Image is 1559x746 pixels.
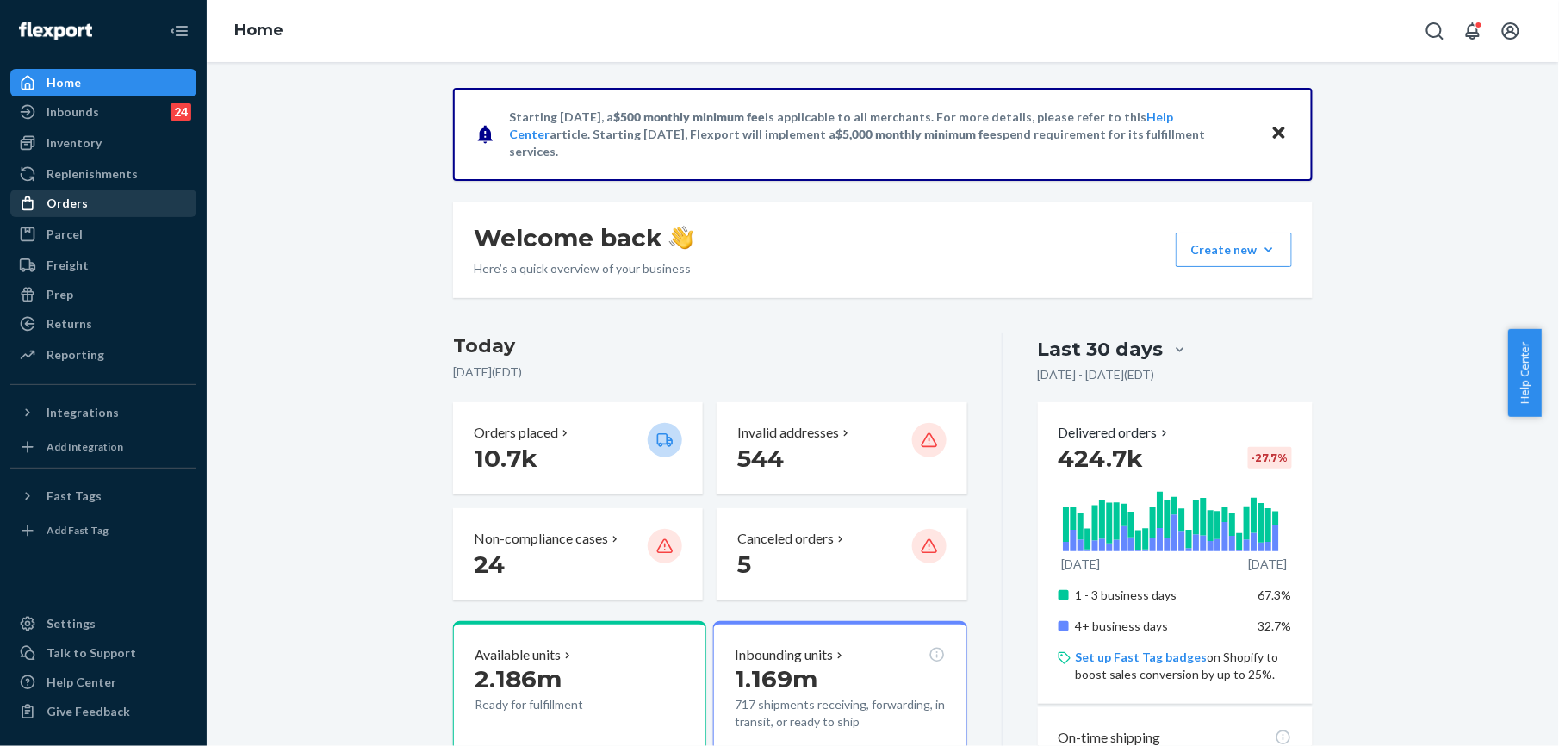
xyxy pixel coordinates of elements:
span: $500 monthly minimum fee [613,109,765,124]
img: Flexport logo [19,22,92,40]
p: Ready for fulfillment [475,696,634,713]
button: Canceled orders 5 [717,508,966,600]
div: Prep [47,286,73,303]
div: Last 30 days [1038,336,1164,363]
h1: Welcome back [474,222,693,253]
button: Open account menu [1494,14,1528,48]
button: Open notifications [1456,14,1490,48]
p: Orders placed [474,423,558,443]
button: Open Search Box [1418,14,1452,48]
div: Fast Tags [47,488,102,505]
a: Parcel [10,221,196,248]
a: Add Integration [10,433,196,461]
p: Here’s a quick overview of your business [474,260,693,277]
span: 32.7% [1258,619,1292,633]
div: Integrations [47,404,119,421]
div: Home [47,74,81,91]
a: Orders [10,190,196,217]
a: Prep [10,281,196,308]
a: Home [10,69,196,96]
a: Home [234,21,283,40]
p: Available units [475,645,561,665]
div: Parcel [47,226,83,243]
p: Non-compliance cases [474,529,608,549]
div: Help Center [47,674,116,691]
p: [DATE] - [DATE] ( EDT ) [1038,366,1155,383]
p: Invalid addresses [737,423,839,443]
button: Close [1268,121,1290,146]
a: Set up Fast Tag badges [1076,650,1208,664]
button: Fast Tags [10,482,196,510]
div: Orders [47,195,88,212]
button: Close Navigation [162,14,196,48]
div: Replenishments [47,165,138,183]
span: 544 [737,444,784,473]
div: Freight [47,257,89,274]
a: Settings [10,610,196,637]
div: Returns [47,315,92,333]
span: 424.7k [1059,444,1144,473]
div: Add Integration [47,439,123,454]
div: Add Fast Tag [47,523,109,538]
p: Starting [DATE], a is applicable to all merchants. For more details, please refer to this article... [509,109,1254,160]
div: Give Feedback [47,703,130,720]
button: Non-compliance cases 24 [453,508,703,600]
a: Add Fast Tag [10,517,196,544]
a: Inventory [10,129,196,157]
button: Orders placed 10.7k [453,402,703,494]
button: Integrations [10,399,196,426]
p: 4+ business days [1076,618,1245,635]
span: 67.3% [1258,587,1292,602]
p: 717 shipments receiving, forwarding, in transit, or ready to ship [735,696,945,730]
a: Returns [10,310,196,338]
a: Freight [10,252,196,279]
button: Create new [1176,233,1292,267]
a: Replenishments [10,160,196,188]
span: 1.169m [735,664,817,693]
div: Inventory [47,134,102,152]
p: [DATE] [1249,556,1288,573]
p: Canceled orders [737,529,834,549]
h3: Today [453,333,967,360]
p: [DATE] [1062,556,1101,573]
span: 24 [474,550,505,579]
span: 2.186m [475,664,562,693]
img: hand-wave emoji [669,226,693,250]
div: Inbounds [47,103,99,121]
button: Give Feedback [10,698,196,725]
div: -27.7 % [1248,447,1292,469]
a: Talk to Support [10,639,196,667]
button: Delivered orders [1059,423,1171,443]
ol: breadcrumbs [220,6,297,56]
button: Help Center [1508,329,1542,417]
div: Reporting [47,346,104,364]
a: Inbounds24 [10,98,196,126]
span: $5,000 monthly minimum fee [835,127,997,141]
span: 5 [737,550,751,579]
p: on Shopify to boost sales conversion by up to 25%. [1076,649,1292,683]
p: 1 - 3 business days [1076,587,1245,604]
a: Help Center [10,668,196,696]
p: Inbounding units [735,645,833,665]
div: 24 [171,103,191,121]
button: Invalid addresses 544 [717,402,966,494]
a: Reporting [10,341,196,369]
p: [DATE] ( EDT ) [453,364,967,381]
span: 10.7k [474,444,537,473]
div: Talk to Support [47,644,136,662]
div: Settings [47,615,96,632]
